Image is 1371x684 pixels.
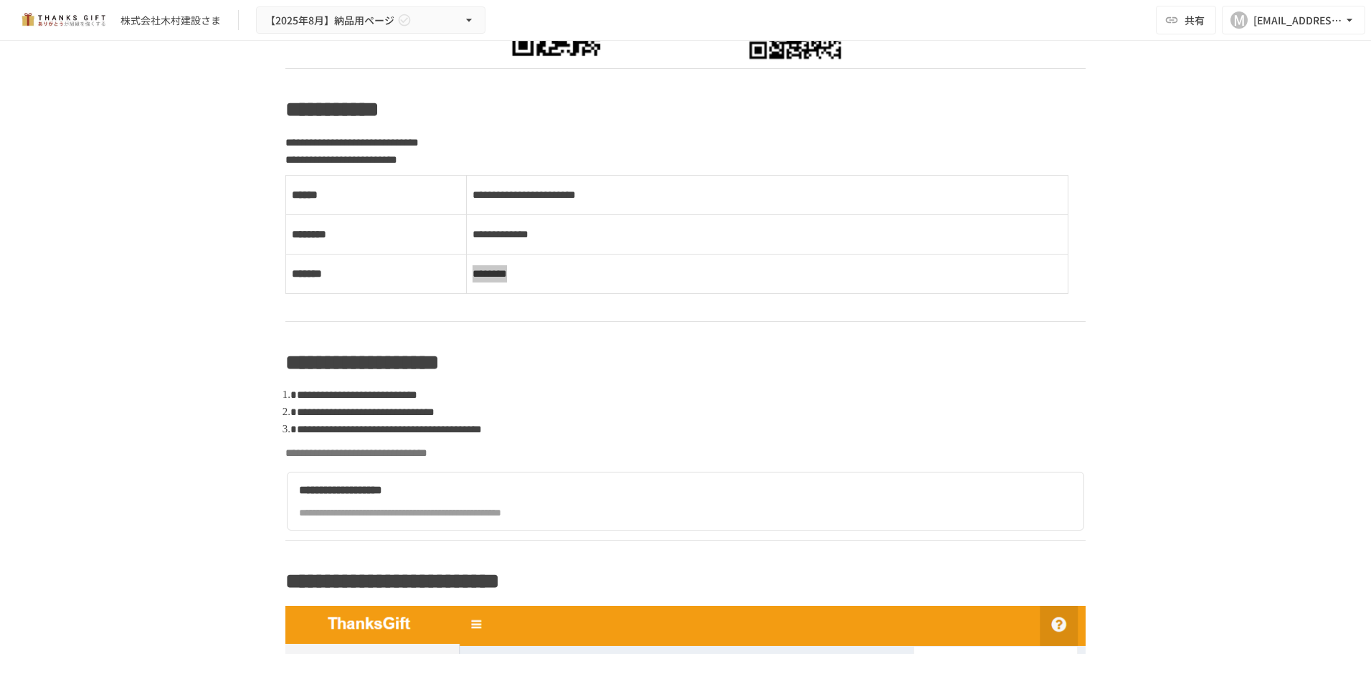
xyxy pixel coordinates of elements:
[256,6,485,34] button: 【2025年8月】納品用ページ
[1222,6,1365,34] button: M[EMAIL_ADDRESS][DOMAIN_NAME]
[1230,11,1248,29] div: M
[17,9,109,32] img: mMP1OxWUAhQbsRWCurg7vIHe5HqDpP7qZo7fRoNLXQh
[1185,12,1205,28] span: 共有
[1156,6,1216,34] button: 共有
[1253,11,1342,29] div: [EMAIL_ADDRESS][DOMAIN_NAME]
[120,13,221,28] div: 株式会社木村建設さま
[265,11,394,29] span: 【2025年8月】納品用ページ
